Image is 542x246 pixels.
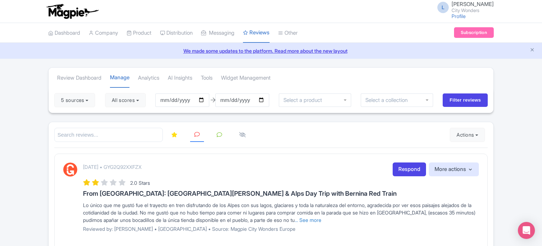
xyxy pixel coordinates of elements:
img: logo-ab69f6fb50320c5b225c76a69d11143b.png [45,4,100,19]
a: Widget Management [221,68,271,88]
a: Respond [393,162,426,176]
a: Messaging [201,23,234,43]
input: Search reviews... [54,128,163,142]
button: Actions [450,128,485,142]
button: More actions [429,162,479,176]
a: Distribution [160,23,193,43]
h3: From [GEOGRAPHIC_DATA]: [GEOGRAPHIC_DATA][PERSON_NAME] & Alps Day Trip with Bernina Red Train [83,190,479,197]
a: ... See more [295,217,321,223]
a: Analytics [138,68,159,88]
p: Reviewed by: [PERSON_NAME] • [GEOGRAPHIC_DATA] • Source: Magpie City Wonders Europe [83,225,479,233]
a: Subscription [454,27,494,38]
a: Dashboard [48,23,80,43]
a: Profile [452,13,466,19]
span: L [437,2,449,13]
a: L [PERSON_NAME] City Wonders [433,1,494,13]
span: [PERSON_NAME] [452,1,494,7]
a: Review Dashboard [57,68,101,88]
span: 2.0 Stars [130,180,150,186]
a: We made some updates to the platform. Read more about the new layout [4,47,538,55]
div: Open Intercom Messenger [518,222,535,239]
a: Manage [110,68,129,88]
button: All scores [105,93,146,107]
a: Reviews [243,23,270,43]
button: Close announcement [530,46,535,55]
a: Company [89,23,118,43]
a: AI Insights [168,68,192,88]
a: Other [278,23,298,43]
img: GetYourGuide Logo [63,162,77,177]
input: Filter reviews [443,93,488,107]
a: Tools [201,68,212,88]
input: Select a collection [365,97,413,103]
a: Product [127,23,151,43]
small: City Wonders [452,8,494,13]
input: Select a product [283,97,326,103]
button: 5 sources [54,93,95,107]
div: Lo único que me gustó fue el trayecto en tren disfrutando de los Alpes con sus lagos, glaciares y... [83,201,479,224]
p: [DATE] • GYG2Q92XXFZX [83,163,142,171]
